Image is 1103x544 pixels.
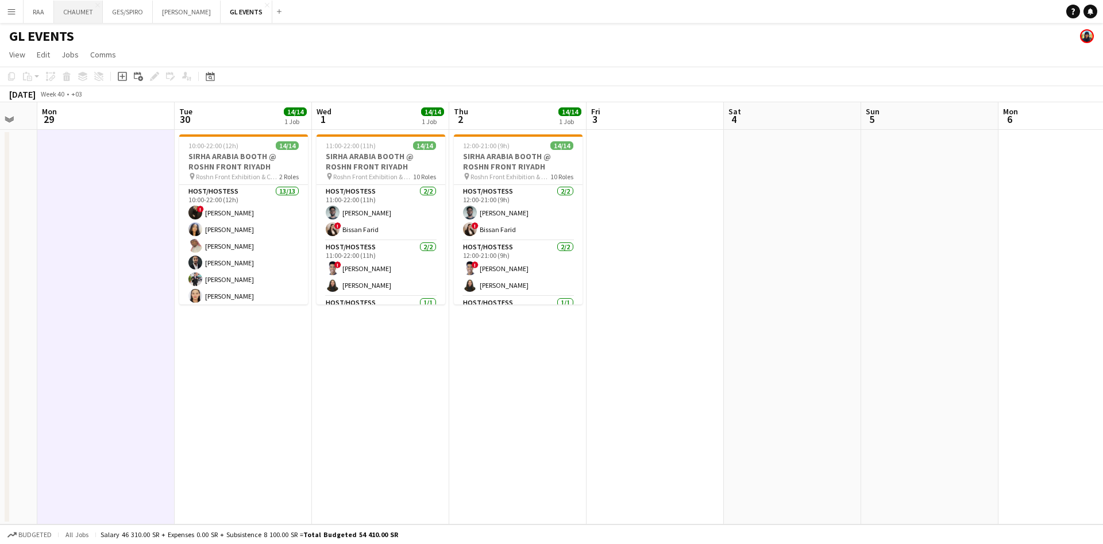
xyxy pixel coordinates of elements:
[40,113,57,126] span: 29
[422,117,443,126] div: 1 Job
[5,47,30,62] a: View
[1080,29,1094,43] app-user-avatar: Lin Allaf
[101,530,398,539] div: Salary 46 310.00 SR + Expenses 0.00 SR + Subsistence 8 100.00 SR =
[1003,106,1018,117] span: Mon
[179,151,308,172] h3: SIRHA ARABIA BOOTH @ ROSHN FRONT RIYADH
[284,107,307,116] span: 14/14
[153,1,221,23] button: [PERSON_NAME]
[9,28,74,45] h1: GL EVENTS
[18,531,52,539] span: Budgeted
[303,530,398,539] span: Total Budgeted 54 410.00 SR
[42,106,57,117] span: Mon
[179,106,192,117] span: Tue
[284,117,306,126] div: 1 Job
[317,134,445,304] app-job-card: 11:00-22:00 (11h)14/14SIRHA ARABIA BOOTH @ ROSHN FRONT RIYADH Roshn Front Exhibition & Conference...
[317,185,445,241] app-card-role: Host/Hostess2/211:00-22:00 (11h)[PERSON_NAME]!Bissan Farid
[591,106,600,117] span: Fri
[276,141,299,150] span: 14/14
[550,172,573,181] span: 10 Roles
[413,172,436,181] span: 10 Roles
[470,172,550,181] span: Roshn Front Exhibition & Conference Center - [GEOGRAPHIC_DATA]
[472,222,479,229] span: !
[589,113,600,126] span: 3
[317,241,445,296] app-card-role: Host/Hostess2/211:00-22:00 (11h)![PERSON_NAME][PERSON_NAME]
[178,113,192,126] span: 30
[454,241,583,296] app-card-role: Host/Hostess2/212:00-21:00 (9h)![PERSON_NAME][PERSON_NAME]
[454,185,583,241] app-card-role: Host/Hostess2/212:00-21:00 (9h)[PERSON_NAME]!Bissan Farid
[54,1,103,23] button: CHAUMET
[413,141,436,150] span: 14/14
[454,151,583,172] h3: SIRHA ARABIA BOOTH @ ROSHN FRONT RIYADH
[454,106,468,117] span: Thu
[86,47,121,62] a: Comms
[221,1,272,23] button: GL EVENTS
[9,49,25,60] span: View
[452,113,468,126] span: 2
[454,296,583,335] app-card-role: Host/Hostess1/1
[866,106,880,117] span: Sun
[179,185,308,424] app-card-role: Host/Hostess13/1310:00-22:00 (12h)![PERSON_NAME][PERSON_NAME][PERSON_NAME][PERSON_NAME][PERSON_NA...
[37,49,50,60] span: Edit
[864,113,880,126] span: 5
[334,261,341,268] span: !
[61,49,79,60] span: Jobs
[9,88,36,100] div: [DATE]
[63,530,91,539] span: All jobs
[179,134,308,304] app-job-card: 10:00-22:00 (12h)14/14SIRHA ARABIA BOOTH @ ROSHN FRONT RIYADH Roshn Front Exhibition & Conference...
[57,47,83,62] a: Jobs
[196,172,279,181] span: Roshn Front Exhibition & Conference Center - [GEOGRAPHIC_DATA]
[550,141,573,150] span: 14/14
[1001,113,1018,126] span: 6
[463,141,510,150] span: 12:00-21:00 (9h)
[6,528,53,541] button: Budgeted
[334,222,341,229] span: !
[90,49,116,60] span: Comms
[317,106,331,117] span: Wed
[315,113,331,126] span: 1
[103,1,153,23] button: GES/SPIRO
[317,296,445,335] app-card-role: Host/Hostess1/1
[197,206,204,213] span: !
[333,172,413,181] span: Roshn Front Exhibition & Conference Center - [GEOGRAPHIC_DATA]
[421,107,444,116] span: 14/14
[326,141,376,150] span: 11:00-22:00 (11h)
[279,172,299,181] span: 2 Roles
[71,90,82,98] div: +03
[32,47,55,62] a: Edit
[559,117,581,126] div: 1 Job
[317,151,445,172] h3: SIRHA ARABIA BOOTH @ ROSHN FRONT RIYADH
[727,113,741,126] span: 4
[38,90,67,98] span: Week 40
[188,141,238,150] span: 10:00-22:00 (12h)
[728,106,741,117] span: Sat
[454,134,583,304] app-job-card: 12:00-21:00 (9h)14/14SIRHA ARABIA BOOTH @ ROSHN FRONT RIYADH Roshn Front Exhibition & Conference ...
[24,1,54,23] button: RAA
[558,107,581,116] span: 14/14
[472,261,479,268] span: !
